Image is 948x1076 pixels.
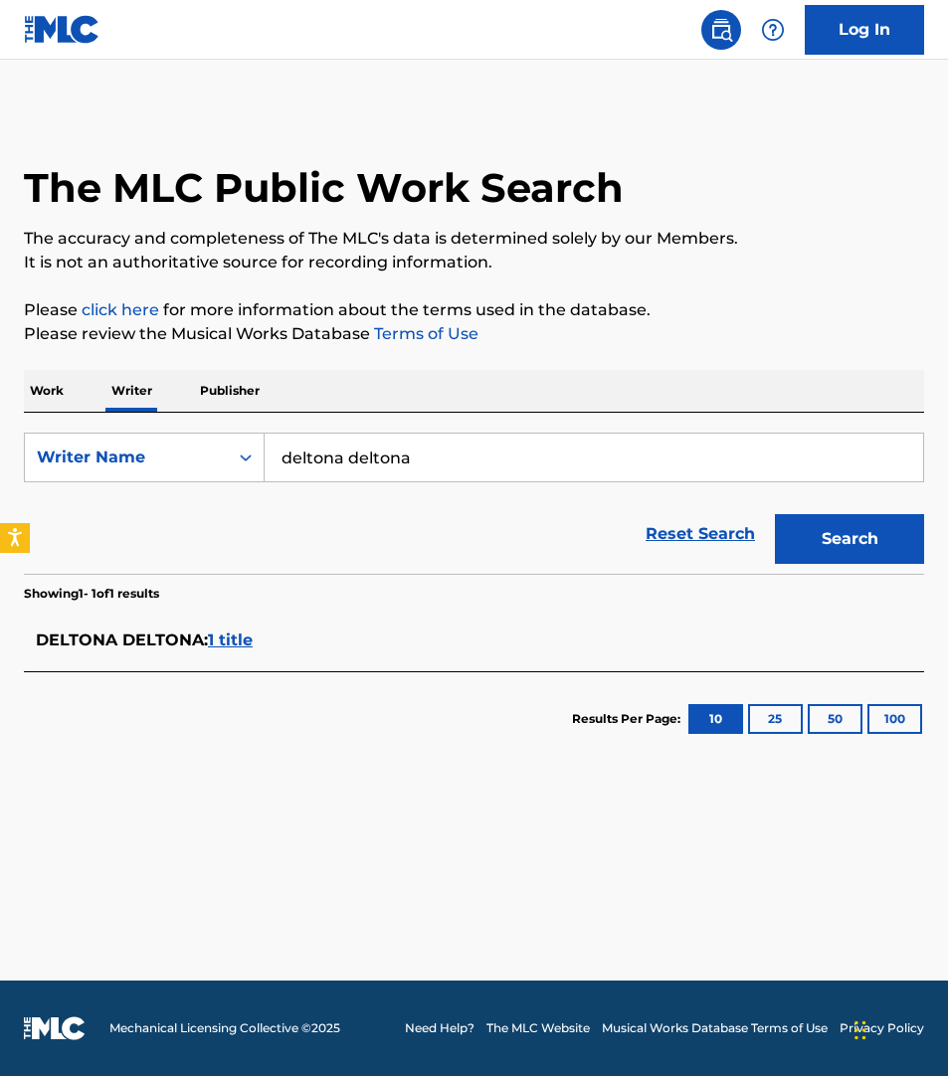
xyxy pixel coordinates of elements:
[688,704,743,734] button: 10
[486,1019,590,1037] a: The MLC Website
[854,1000,866,1060] div: Drag
[748,704,803,734] button: 25
[82,300,159,319] a: click here
[602,1019,828,1037] a: Musical Works Database Terms of Use
[709,18,733,42] img: search
[761,18,785,42] img: help
[24,322,924,346] p: Please review the Musical Works Database
[753,10,793,50] div: Help
[24,251,924,274] p: It is not an authoritative source for recording information.
[405,1019,474,1037] a: Need Help?
[208,630,253,649] span: 1 title
[194,370,266,412] p: Publisher
[37,446,216,469] div: Writer Name
[24,585,159,603] p: Showing 1 - 1 of 1 results
[775,514,924,564] button: Search
[849,981,948,1076] iframe: Chat Widget
[636,512,765,556] a: Reset Search
[24,370,70,412] p: Work
[109,1019,340,1037] span: Mechanical Licensing Collective © 2025
[805,5,924,55] a: Log In
[701,10,741,50] a: Public Search
[24,163,624,213] h1: The MLC Public Work Search
[840,1019,924,1037] a: Privacy Policy
[867,704,922,734] button: 100
[370,324,478,343] a: Terms of Use
[24,15,100,44] img: MLC Logo
[24,298,924,322] p: Please for more information about the terms used in the database.
[24,433,924,574] form: Search Form
[572,710,685,728] p: Results Per Page:
[36,630,208,649] span: DELTONA DELTONA :
[24,1016,86,1040] img: logo
[808,704,862,734] button: 50
[105,370,158,412] p: Writer
[24,227,924,251] p: The accuracy and completeness of The MLC's data is determined solely by our Members.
